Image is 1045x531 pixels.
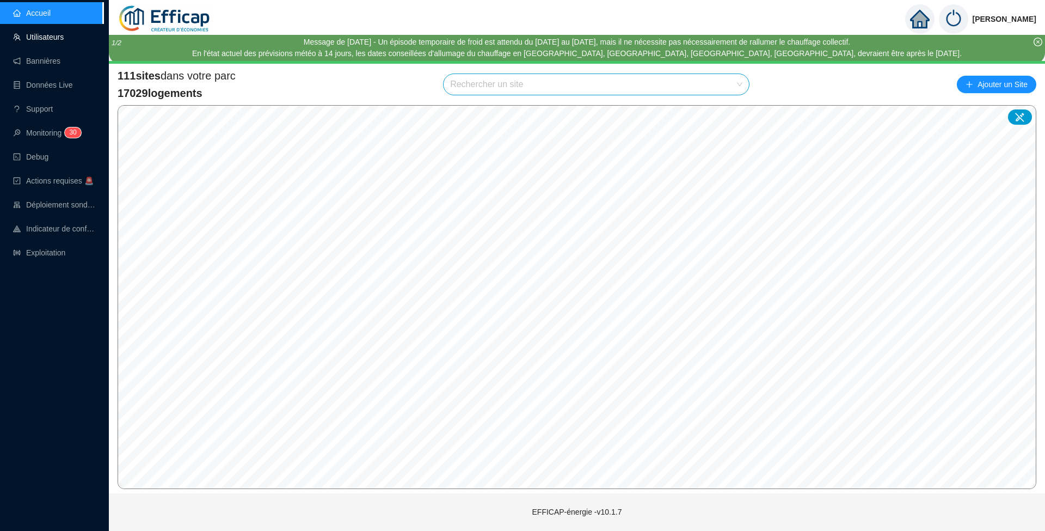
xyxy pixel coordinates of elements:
[13,33,64,41] a: teamUtilisateurs
[957,76,1036,93] button: Ajouter un Site
[13,224,96,233] a: heat-mapIndicateur de confort
[118,86,236,101] span: 17029 logements
[13,129,78,137] a: monitorMonitoring30
[966,81,973,88] span: plus
[192,36,962,48] div: Message de [DATE] - Un épisode temporaire de froid est attendu du [DATE] au [DATE], mais il ne né...
[73,129,77,136] span: 0
[118,106,1036,489] canvas: Map
[978,77,1028,92] span: Ajouter un Site
[13,57,60,65] a: notificationBannières
[13,152,48,161] a: codeDebug
[13,200,96,209] a: clusterDéploiement sondes
[69,129,73,136] span: 3
[192,48,962,59] div: En l'état actuel des prévisions météo à 14 jours, les dates conseillées d'allumage du chauffage e...
[1034,38,1042,46] span: close-circle
[973,2,1036,36] span: [PERSON_NAME]
[118,68,236,83] span: dans votre parc
[13,81,73,89] a: databaseDonnées Live
[910,9,930,29] span: home
[532,508,622,516] span: EFFICAP-énergie - v10.1.7
[13,177,21,185] span: check-square
[13,9,51,17] a: homeAccueil
[939,4,968,34] img: power
[13,248,65,257] a: slidersExploitation
[13,105,53,113] a: questionSupport
[112,39,121,47] i: 1 / 2
[118,70,161,82] span: 111 sites
[65,127,81,138] sup: 30
[26,176,94,185] span: Actions requises 🚨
